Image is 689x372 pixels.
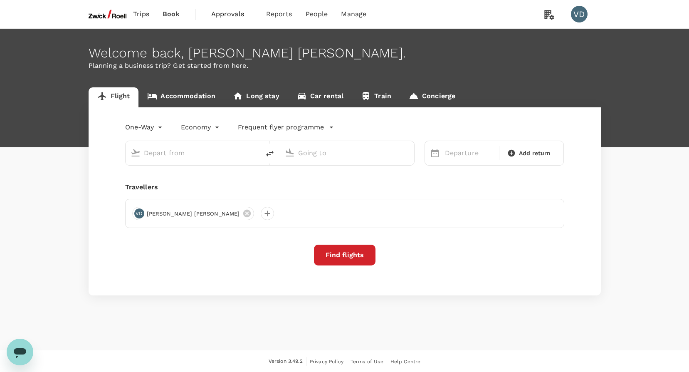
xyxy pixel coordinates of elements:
[132,207,254,220] div: VD[PERSON_NAME] [PERSON_NAME]
[310,359,343,365] span: Privacy Policy
[89,61,601,71] p: Planning a business trip? Get started from here.
[89,45,601,61] div: Welcome back , [PERSON_NAME] [PERSON_NAME] .
[144,146,242,159] input: Depart from
[351,357,383,366] a: Terms of Use
[306,9,328,19] span: People
[390,357,421,366] a: Help Centre
[125,121,164,134] div: One-Way
[390,359,421,365] span: Help Centre
[138,87,224,107] a: Accommodation
[211,9,253,19] span: Approvals
[571,6,588,22] div: VD
[238,122,324,132] p: Frequent flyer programme
[133,9,149,19] span: Trips
[314,245,375,265] button: Find flights
[400,87,464,107] a: Concierge
[134,208,144,218] div: VD
[125,182,564,192] div: Travellers
[89,87,139,107] a: Flight
[89,5,127,23] img: ZwickRoell Pte. Ltd.
[351,359,383,365] span: Terms of Use
[163,9,180,19] span: Book
[224,87,288,107] a: Long stay
[181,121,221,134] div: Economy
[341,9,366,19] span: Manage
[445,148,494,158] p: Departure
[408,152,410,154] button: Open
[310,357,343,366] a: Privacy Policy
[142,210,245,218] span: [PERSON_NAME] [PERSON_NAME]
[266,9,292,19] span: Reports
[288,87,353,107] a: Car rental
[519,149,551,158] span: Add return
[260,144,280,164] button: delete
[7,339,33,365] iframe: Schaltfläche zum Öffnen des Messaging-Fensters
[298,146,397,159] input: Going to
[352,87,400,107] a: Train
[238,122,334,132] button: Frequent flyer programme
[254,152,256,154] button: Open
[269,357,303,366] span: Version 3.49.2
